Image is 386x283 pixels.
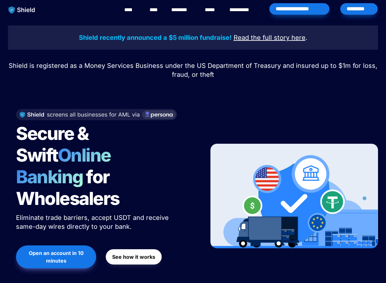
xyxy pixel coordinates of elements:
a: here [291,35,305,41]
span: for Wholesalers [16,166,120,209]
a: Open an account in 10 minutes [16,242,96,272]
a: Read the full story [234,35,289,41]
strong: Shield recently announced a $5 million fundraise! [79,34,232,41]
span: Online Banking [16,144,117,188]
strong: Open an account in 10 minutes [29,250,85,264]
button: Open an account in 10 minutes [16,245,96,268]
strong: See how it works [112,254,155,260]
img: website logo [5,3,38,17]
span: . [305,34,307,41]
u: here [291,34,305,41]
span: Shield is registered as a Money Services Business under the US Department of Treasury and insured... [9,62,379,78]
span: Eliminate trade barriers, accept USDT and receive same-day wires directly to your bank. [16,214,171,230]
a: See how it works [106,246,162,268]
u: Read the full story [234,34,289,41]
button: See how it works [106,249,162,265]
span: Secure & Swift [16,123,91,166]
